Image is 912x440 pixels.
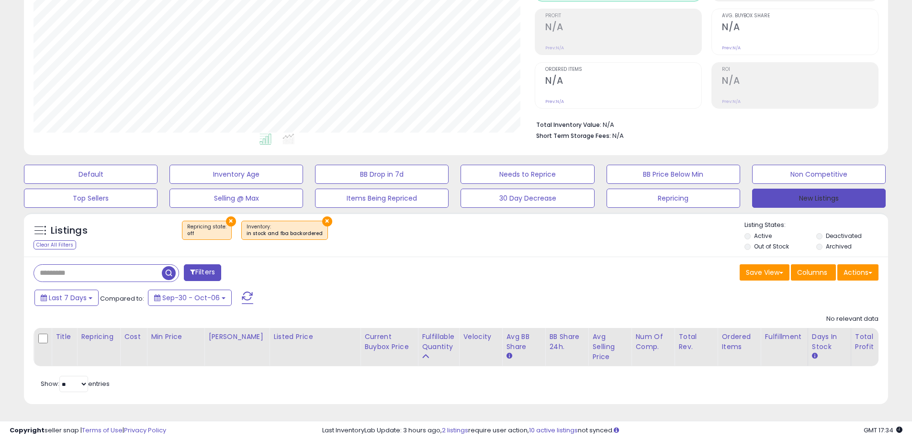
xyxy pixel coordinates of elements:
[162,293,220,303] span: Sep-30 - Oct-06
[826,315,878,324] div: No relevant data
[184,264,221,281] button: Filters
[169,165,303,184] button: Inventory Age
[752,165,886,184] button: Non Competitive
[315,165,449,184] button: BB Drop in 7d
[41,379,110,388] span: Show: entries
[607,165,740,184] button: BB Price Below Min
[226,216,236,226] button: ×
[722,75,878,88] h2: N/A
[10,426,166,435] div: seller snap | |
[545,22,701,34] h2: N/A
[754,242,789,250] label: Out of Stock
[187,230,226,237] div: off
[545,99,564,104] small: Prev: N/A
[461,165,594,184] button: Needs to Reprice
[721,332,756,352] div: Ordered Items
[247,223,323,237] span: Inventory :
[24,189,158,208] button: Top Sellers
[24,165,158,184] button: Default
[812,332,847,352] div: Days In Stock
[82,426,123,435] a: Terms of Use
[536,121,601,129] b: Total Inventory Value:
[208,332,265,342] div: [PERSON_NAME]
[536,132,611,140] b: Short Term Storage Fees:
[34,240,76,249] div: Clear All Filters
[81,332,116,342] div: Repricing
[536,118,871,130] li: N/A
[826,232,862,240] label: Deactivated
[607,189,740,208] button: Repricing
[797,268,827,277] span: Columns
[678,332,713,352] div: Total Rev.
[722,45,741,51] small: Prev: N/A
[442,426,468,435] a: 2 listings
[364,332,414,352] div: Current Buybox Price
[10,426,45,435] strong: Copyright
[100,294,144,303] span: Compared to:
[740,264,789,281] button: Save View
[49,293,87,303] span: Last 7 Days
[322,216,332,226] button: ×
[744,221,888,230] p: Listing States:
[549,332,584,352] div: BB Share 24h.
[791,264,836,281] button: Columns
[545,67,701,72] span: Ordered Items
[545,75,701,88] h2: N/A
[124,426,166,435] a: Privacy Policy
[765,332,803,342] div: Fulfillment
[812,352,818,361] small: Days In Stock.
[635,332,670,352] div: Num of Comp.
[529,426,578,435] a: 10 active listings
[855,332,890,352] div: Total Profit
[545,45,564,51] small: Prev: N/A
[506,352,512,361] small: Avg BB Share.
[752,189,886,208] button: New Listings
[461,189,594,208] button: 30 Day Decrease
[754,232,772,240] label: Active
[34,290,99,306] button: Last 7 Days
[124,332,143,342] div: Cost
[722,99,741,104] small: Prev: N/A
[612,131,624,140] span: N/A
[315,189,449,208] button: Items Being Repriced
[247,230,323,237] div: in stock and fba backordered
[592,332,627,362] div: Avg Selling Price
[322,426,902,435] div: Last InventoryLab Update: 3 hours ago, require user action, not synced.
[151,332,200,342] div: Min Price
[463,332,498,342] div: Velocity
[722,13,878,19] span: Avg. Buybox Share
[422,332,455,352] div: Fulfillable Quantity
[506,332,541,352] div: Avg BB Share
[722,67,878,72] span: ROI
[837,264,878,281] button: Actions
[864,426,902,435] span: 2025-10-14 17:34 GMT
[51,224,88,237] h5: Listings
[187,223,226,237] span: Repricing state :
[273,332,356,342] div: Listed Price
[722,22,878,34] h2: N/A
[148,290,232,306] button: Sep-30 - Oct-06
[56,332,73,342] div: Title
[826,242,852,250] label: Archived
[169,189,303,208] button: Selling @ Max
[545,13,701,19] span: Profit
